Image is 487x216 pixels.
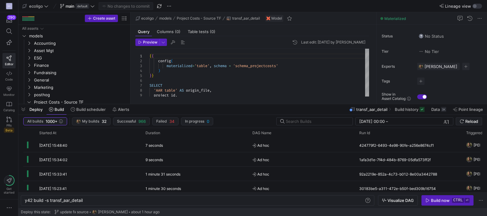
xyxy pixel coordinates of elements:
span: Ad hoc [252,138,352,153]
div: 30183be5-a311-472e-b50f-bed309b16754 [356,181,462,195]
span: 'schema_projectcosts' [233,63,278,68]
button: No statusNo Status [417,32,445,40]
span: Project Costs - Source TF [177,16,221,21]
div: 3 [135,63,142,68]
span: { [149,54,152,59]
div: Build now [431,198,450,203]
span: 34 [169,119,175,124]
span: ) [158,68,160,73]
span: project_id [154,93,175,98]
div: Press SPACE to select this row. [21,62,128,69]
img: No tier [419,49,424,54]
span: Build history [395,107,418,112]
span: models [159,16,172,21]
div: 3K [441,107,446,112]
span: { [152,54,154,59]
span: Get started [4,187,14,194]
div: 8 [135,88,142,93]
span: In progress [185,119,204,123]
div: Press SPACE to select this row. [21,32,128,40]
span: schema [214,63,227,68]
img: https://storage.googleapis.com/y42-prod-data-exchange/images/7e7RzXvUWcEhWhf8BYUbRCghczaQk4zBh2Nv... [466,171,472,177]
span: PRs [6,123,12,127]
span: transf_aar_detail [232,16,260,21]
span: ( [171,59,173,63]
span: Marketing [34,84,127,91]
span: Monitor [3,93,15,97]
a: Code [2,68,16,84]
span: Columns [157,30,180,34]
button: Reload [456,117,482,125]
span: Fundraising [34,69,127,76]
button: Alerts [110,104,132,115]
button: Project Costs - Source TF [175,15,223,22]
button: Build nowctrl⏎ [421,195,474,206]
input: End datetime [389,119,429,124]
span: Accounting [34,40,127,47]
button: ecoligo [134,15,155,22]
span: Build [55,107,64,112]
span: about 1 hour ago [131,210,160,214]
span: (0) [175,30,180,34]
span: transf_aar_detail [356,107,387,112]
button: All builds1000+ [23,117,67,125]
img: https://storage.googleapis.com/y42-prod-data-exchange/images/7e7RzXvUWcEhWhf8BYUbRCghczaQk4zBh2Nv... [466,185,472,191]
span: models [29,32,127,40]
span: Preview [143,40,157,44]
span: 'table' [194,63,210,68]
button: Build scheduler [68,104,108,115]
div: 1 [135,54,142,59]
div: Press SPACE to select this row. [21,40,128,47]
span: Finance [34,62,127,69]
span: – [386,119,388,124]
span: ecoligo [141,16,154,21]
button: Successful966 [113,117,150,125]
button: Getstarted [2,173,16,197]
span: Alerts [118,107,129,112]
y42-duration: 7 seconds [145,143,163,148]
span: update fx source [60,210,89,214]
div: 1afa3d1e-7f4d-484b-8769-05dfa573ff2f [356,152,462,166]
button: maindefault [59,2,96,10]
span: Deploy this state: [21,210,51,214]
span: [PERSON_NAME] [98,210,128,214]
span: , [175,93,177,98]
div: 92a2219e-852a-4c73-b012-8e00a3442788 [356,167,462,181]
span: [DATE] 15:23:41 [39,186,67,191]
img: https://storage.googleapis.com/y42-prod-data-exchange/images/7e7RzXvUWcEhWhf8BYUbRCghczaQk4zBh2Nv... [466,142,472,148]
div: 6 [135,78,142,83]
y42-duration: 9 seconds [145,157,163,162]
div: Press SPACE to select this row. [21,69,128,76]
span: origin_file [186,88,210,93]
span: Tier [382,49,412,54]
span: 0 [207,119,209,124]
span: Tags [382,79,412,83]
button: In progress0 [181,117,213,125]
span: Point lineage [459,107,483,112]
span: (0) [210,30,215,34]
button: update fx sourcehttps://storage.googleapis.com/y42-prod-data-exchange/images/7e7RzXvUWcEhWhf8BYUb... [53,208,161,216]
span: ESG [34,55,127,62]
button: Failed34 [152,117,179,125]
div: 9 [135,93,142,98]
span: Beta [4,128,14,133]
span: Editor [5,62,13,66]
span: } [149,73,152,78]
span: = [192,63,194,68]
span: [PERSON_NAME] [425,64,457,69]
span: materialized [167,63,192,68]
div: 4 [135,68,142,73]
div: 5 [135,73,142,78]
button: No tierNo Tier [417,47,440,55]
span: Model [271,16,282,21]
span: Query [138,30,149,34]
span: AS [179,88,184,93]
span: 1000+ [46,119,58,124]
span: Ad hoc [252,153,352,167]
div: 2 [135,59,142,63]
kbd: ctrl [452,198,464,203]
span: Reload [465,119,478,124]
div: Last edit: [DATE] by [PERSON_NAME] [301,40,365,44]
span: Lineage view [445,4,471,9]
input: Start datetime [359,119,385,124]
